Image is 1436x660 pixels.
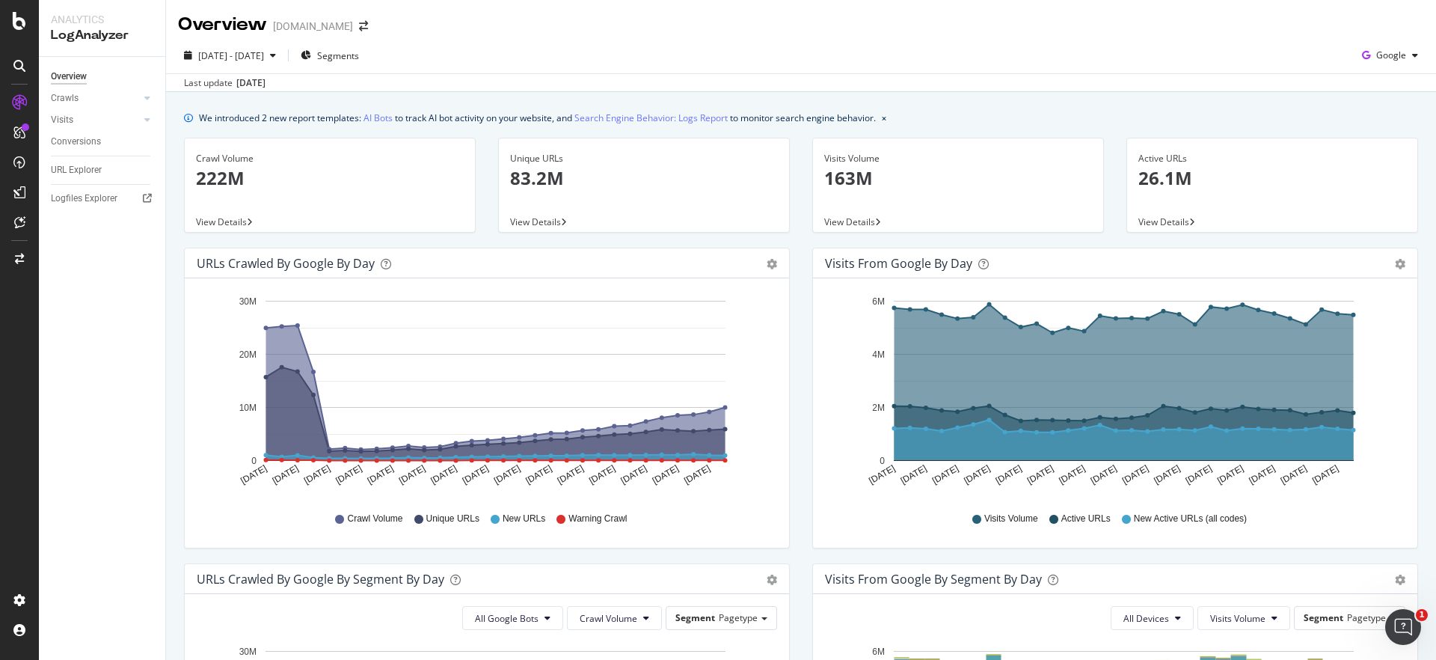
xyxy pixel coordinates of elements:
[359,21,368,31] div: arrow-right-arrow-left
[51,191,155,207] a: Logfiles Explorer
[295,43,365,67] button: Segments
[1376,49,1406,61] span: Google
[878,107,890,129] button: close banner
[51,162,102,178] div: URL Explorer
[1395,259,1405,269] div: gear
[1416,609,1428,621] span: 1
[1025,463,1055,486] text: [DATE]
[1197,606,1290,630] button: Visits Volume
[1134,513,1247,525] span: New Active URLs (all codes)
[1279,463,1309,486] text: [DATE]
[510,165,778,191] p: 83.2M
[872,296,885,307] text: 6M
[51,191,117,207] div: Logfiles Explorer
[1347,611,1386,624] span: Pagetype
[462,606,563,630] button: All Google Bots
[984,513,1038,525] span: Visits Volume
[51,12,153,27] div: Analytics
[1111,606,1194,630] button: All Devices
[682,463,712,486] text: [DATE]
[767,575,777,585] div: gear
[199,110,876,126] div: We introduced 2 new report templates: to track AI bot activity on your website, and to monitor se...
[568,513,627,525] span: Warning Crawl
[510,216,561,228] span: View Details
[994,463,1024,486] text: [DATE]
[366,463,396,486] text: [DATE]
[880,456,885,466] text: 0
[198,49,264,62] span: [DATE] - [DATE]
[184,110,1418,126] div: info banner
[872,403,885,413] text: 2M
[178,12,267,37] div: Overview
[1138,152,1406,165] div: Active URLs
[429,463,458,486] text: [DATE]
[825,572,1042,587] div: Visits from Google By Segment By Day
[587,463,617,486] text: [DATE]
[1395,575,1405,585] div: gear
[196,165,464,191] p: 222M
[51,112,140,128] a: Visits
[239,463,269,486] text: [DATE]
[51,69,87,85] div: Overview
[197,572,444,587] div: URLs Crawled by Google By Segment By Day
[767,259,777,269] div: gear
[363,110,393,126] a: AI Bots
[197,290,772,498] svg: A chart.
[567,606,662,630] button: Crawl Volume
[872,647,885,657] text: 6M
[1184,463,1214,486] text: [DATE]
[239,349,257,360] text: 20M
[1310,463,1340,486] text: [DATE]
[51,27,153,44] div: LogAnalyzer
[51,91,140,106] a: Crawls
[825,290,1400,498] svg: A chart.
[1138,216,1189,228] span: View Details
[556,463,586,486] text: [DATE]
[503,513,545,525] span: New URLs
[574,110,728,126] a: Search Engine Behavior: Logs Report
[1089,463,1119,486] text: [DATE]
[273,19,353,34] div: [DOMAIN_NAME]
[51,134,101,150] div: Conversions
[1248,463,1277,486] text: [DATE]
[962,463,992,486] text: [DATE]
[1304,611,1343,624] span: Segment
[196,216,247,228] span: View Details
[867,463,897,486] text: [DATE]
[184,76,266,90] div: Last update
[1385,609,1421,645] iframe: Intercom live chat
[824,216,875,228] span: View Details
[524,463,553,486] text: [DATE]
[51,134,155,150] a: Conversions
[1138,165,1406,191] p: 26.1M
[1057,463,1087,486] text: [DATE]
[1215,463,1245,486] text: [DATE]
[302,463,332,486] text: [DATE]
[239,647,257,657] text: 30M
[197,256,375,271] div: URLs Crawled by Google by day
[1120,463,1150,486] text: [DATE]
[719,611,758,624] span: Pagetype
[824,165,1092,191] p: 163M
[271,463,301,486] text: [DATE]
[619,463,649,486] text: [DATE]
[51,112,73,128] div: Visits
[239,403,257,413] text: 10M
[178,43,282,67] button: [DATE] - [DATE]
[1210,612,1265,625] span: Visits Volume
[51,162,155,178] a: URL Explorer
[317,49,359,62] span: Segments
[651,463,681,486] text: [DATE]
[51,69,155,85] a: Overview
[196,152,464,165] div: Crawl Volume
[825,256,972,271] div: Visits from Google by day
[426,513,479,525] span: Unique URLs
[824,152,1092,165] div: Visits Volume
[475,612,538,625] span: All Google Bots
[1061,513,1111,525] span: Active URLs
[872,349,885,360] text: 4M
[236,76,266,90] div: [DATE]
[461,463,491,486] text: [DATE]
[930,463,960,486] text: [DATE]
